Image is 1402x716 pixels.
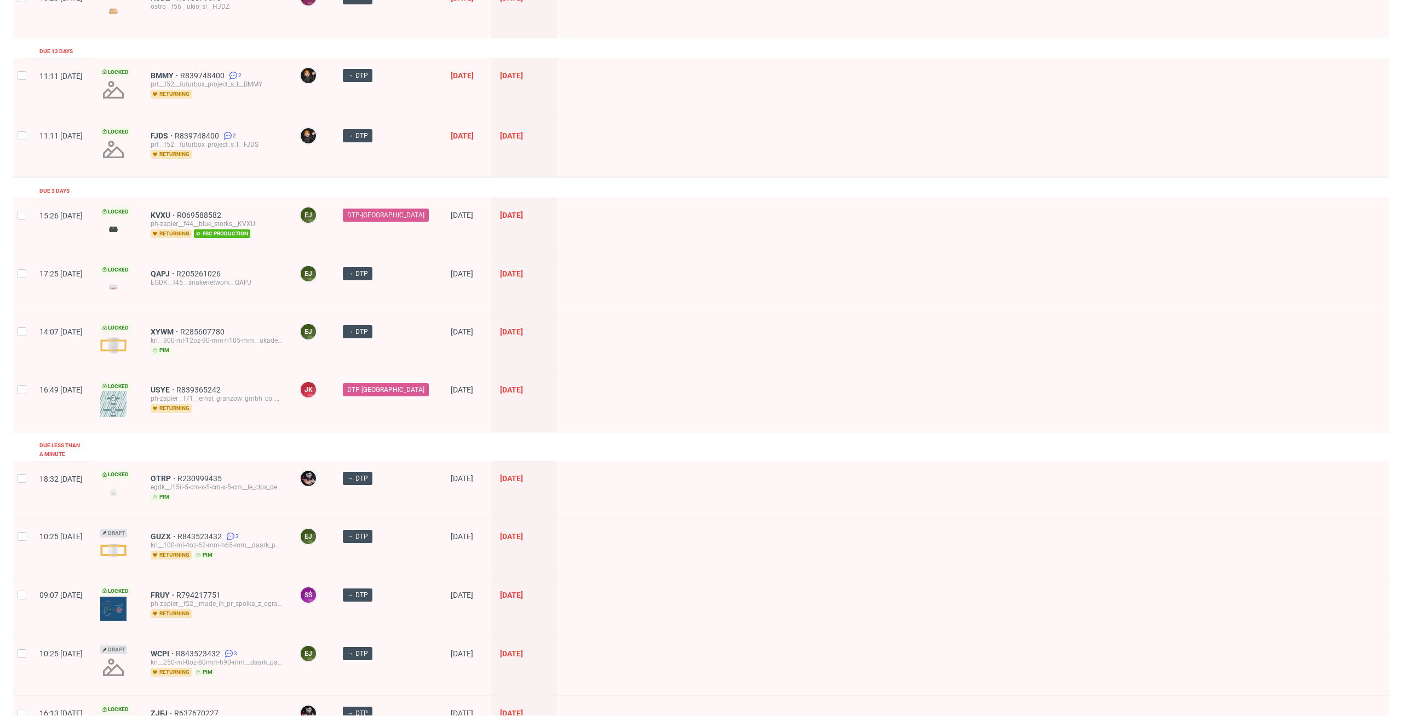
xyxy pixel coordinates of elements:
[500,71,523,80] span: [DATE]
[100,391,127,417] img: version_two_editor_design.png
[151,385,176,394] a: USYE
[234,649,237,658] span: 3
[151,131,175,140] a: FJDS
[39,441,83,459] div: Due less than a minute
[151,493,171,501] span: pim
[151,327,180,336] a: XYWM
[100,136,127,163] img: no_design.png
[451,71,474,80] span: [DATE]
[176,649,222,658] a: R843523432
[233,131,236,140] span: 2
[151,394,282,403] div: ph-zapier__f71__ernst_granzow_gmbh_co_kg__USYE
[500,591,523,599] span: [DATE]
[347,532,368,541] span: → DTP
[238,71,242,80] span: 2
[451,269,473,278] span: [DATE]
[176,269,223,278] span: R205261026
[347,210,424,220] span: DTP-[GEOGRAPHIC_DATA]
[500,385,523,394] span: [DATE]
[100,77,127,103] img: no_design.png
[176,385,223,394] a: R839365242
[100,654,127,680] img: no_design.png
[500,649,523,658] span: [DATE]
[151,140,282,149] div: prt__f52__futurbox_project_s_l__FJDS
[347,71,368,80] span: → DTP
[100,207,131,216] span: Locked
[222,649,237,658] a: 3
[100,265,131,274] span: Locked
[100,485,127,500] img: version_two_editor_design.png
[151,668,192,677] span: returning
[221,131,236,140] a: 2
[347,131,368,141] span: → DTP
[151,404,192,413] span: returning
[347,649,368,659] span: → DTP
[151,269,176,278] a: QAPJ
[151,346,171,355] span: pim
[177,211,223,220] a: R069588582
[301,471,316,486] img: Sylwia Święćkowska
[100,597,127,621] img: version_two_editor_design.png
[151,80,282,89] div: prt__f52__futurbox_project_s_l__BMMY
[176,591,223,599] a: R794217751
[100,68,131,77] span: Locked
[151,150,192,159] span: returning
[39,327,83,336] span: 14:07 [DATE]
[100,470,131,479] span: Locked
[451,591,473,599] span: [DATE]
[451,327,473,336] span: [DATE]
[39,532,83,541] span: 10:25 [DATE]
[175,131,221,140] a: R839748400
[100,324,131,332] span: Locked
[151,278,282,287] div: EGDK__f45__snakenetwork__QAPJ
[500,474,523,483] span: [DATE]
[100,705,131,714] span: Locked
[177,532,224,541] a: R843523432
[347,590,368,600] span: → DTP
[100,544,127,557] img: version_two_editor_design
[100,280,127,295] img: version_two_editor_design
[347,269,368,279] span: → DTP
[451,649,473,658] span: [DATE]
[39,131,83,140] span: 11:11 [DATE]
[227,71,242,80] a: 2
[151,599,282,608] div: ph-zapier__f52__made_in_pr_spolka_z_ograniczona_odpowiedzialnoscia__FRUY
[39,211,83,220] span: 15:26 [DATE]
[39,385,83,394] span: 16:49 [DATE]
[151,658,282,667] div: krl__250-ml-8oz-80mm-h90-mm__daark_paris_3__WCPI
[151,211,177,220] a: KVXU
[151,71,180,80] a: BMMY
[39,475,83,483] span: 18:32 [DATE]
[39,649,83,658] span: 10:25 [DATE]
[194,668,215,677] span: pim
[301,646,316,661] figcaption: EJ
[151,229,192,238] span: returning
[500,131,523,140] span: [DATE]
[180,327,227,336] a: R285607780
[151,532,177,541] a: GUZX
[100,587,131,596] span: Locked
[100,645,127,654] span: Draft
[151,90,192,99] span: returning
[180,71,227,80] a: R839748400
[100,337,127,354] img: version_two_editor_design
[347,474,368,483] span: → DTP
[451,532,473,541] span: [DATE]
[151,474,177,483] a: OTRP
[39,269,83,278] span: 17:25 [DATE]
[500,532,523,541] span: [DATE]
[151,2,282,11] div: ostro__f56__ukio_sl__HJDZ
[151,483,282,492] div: egdk__l15ii-5-cm-x-5-cm-x-5-cm__le_clos_de_laure__OTRP
[451,474,473,483] span: [DATE]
